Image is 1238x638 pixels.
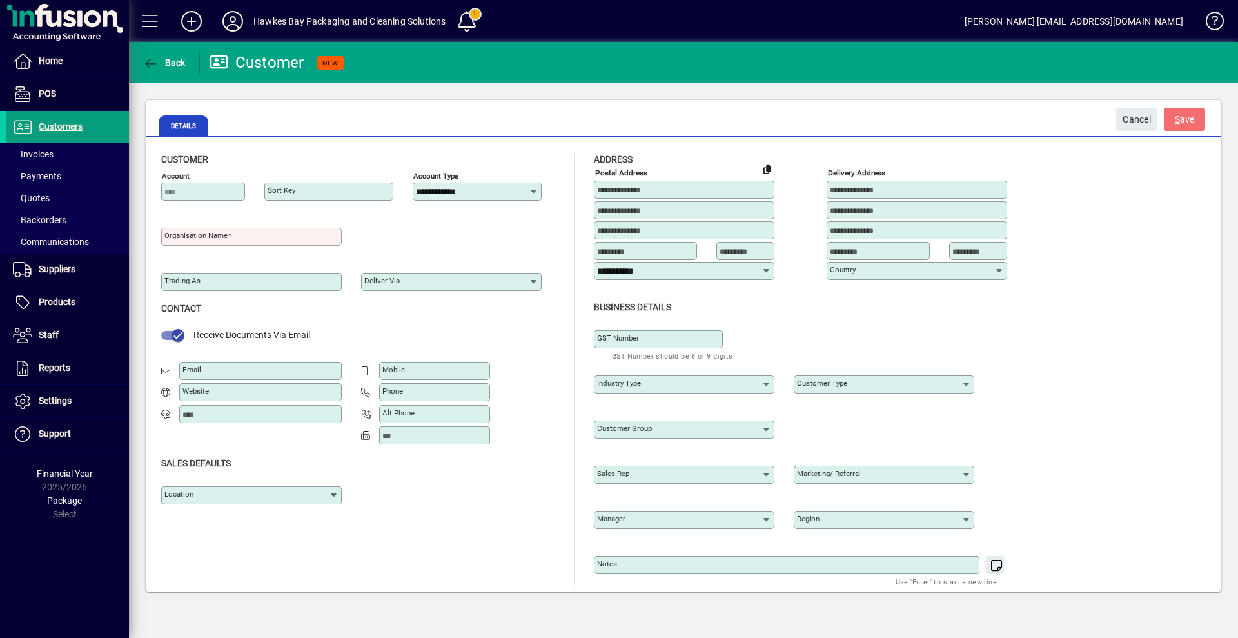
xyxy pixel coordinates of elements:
span: Customers [39,121,83,132]
mat-label: Account Type [413,172,458,181]
span: Products [39,297,75,307]
mat-label: Region [797,514,820,523]
mat-hint: Use 'Enter' to start a new line [896,574,997,589]
span: ave [1175,109,1195,130]
mat-label: Sales rep [597,469,629,478]
mat-label: Marketing/ Referral [797,469,861,478]
mat-label: Industry type [597,379,641,388]
a: Communications [6,231,129,253]
mat-label: Phone [382,386,403,395]
span: Payments [13,171,61,181]
span: Financial Year [37,468,93,479]
mat-label: Manager [597,514,625,523]
mat-label: Customer group [597,424,652,433]
mat-label: Account [162,172,190,181]
span: Sales defaults [161,458,231,468]
mat-label: Organisation name [164,231,228,240]
button: Add [171,10,212,33]
span: Cancel [1123,109,1151,130]
mat-hint: GST Number should be 8 or 9 digits [612,348,733,363]
mat-label: Website [182,386,209,395]
span: Support [39,428,71,439]
a: Invoices [6,143,129,165]
a: Payments [6,165,129,187]
span: Address [594,154,633,164]
div: [PERSON_NAME] [EMAIL_ADDRESS][DOMAIN_NAME] [965,11,1183,32]
span: Business details [594,302,671,312]
a: Quotes [6,187,129,209]
span: Invoices [13,149,54,159]
mat-label: Mobile [382,365,405,374]
a: Home [6,45,129,77]
span: S [1175,114,1180,125]
span: Settings [39,395,72,406]
a: Settings [6,385,129,417]
button: Cancel [1116,108,1157,131]
button: Save [1164,108,1205,131]
button: Back [139,51,189,74]
span: Reports [39,363,70,373]
span: Backorders [13,215,66,225]
span: NEW [322,59,339,67]
a: Support [6,418,129,450]
span: Receive Documents Via Email [193,330,310,340]
mat-label: GST Number [597,334,639,343]
button: Profile [212,10,253,33]
span: Quotes [13,193,50,203]
span: POS [39,88,56,99]
span: Communications [13,237,89,247]
a: Suppliers [6,254,129,286]
mat-label: Notes [597,559,617,568]
a: Reports [6,352,129,384]
span: Back [142,57,186,68]
span: Home [39,55,63,66]
mat-label: Country [830,265,856,274]
mat-label: Alt Phone [382,408,415,417]
mat-label: Sort key [268,186,295,195]
span: Customer [161,154,208,164]
span: Package [47,495,82,506]
span: Suppliers [39,264,75,274]
mat-label: Customer type [797,379,847,388]
mat-label: Trading as [164,276,201,285]
mat-label: Deliver via [364,276,400,285]
a: POS [6,78,129,110]
mat-label: Email [182,365,201,374]
span: Staff [39,330,59,340]
a: Products [6,286,129,319]
a: Staff [6,319,129,352]
a: Knowledge Base [1196,3,1222,45]
app-page-header-button: Back [129,51,200,74]
div: Hawkes Bay Packaging and Cleaning Solutions [253,11,446,32]
a: Backorders [6,209,129,231]
div: Customer [210,52,304,73]
span: Details [159,115,208,136]
button: Copy to Delivery address [757,159,778,179]
span: Contact [161,303,201,314]
mat-label: Location [164,490,193,499]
